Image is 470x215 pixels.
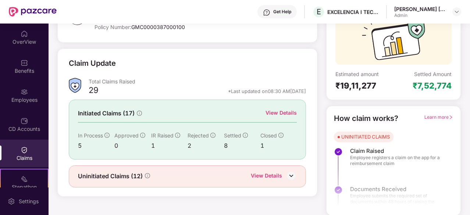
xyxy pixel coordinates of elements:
[414,71,452,78] div: Settled Amount
[114,132,139,139] span: Approved
[137,111,142,116] span: info-circle
[243,133,248,138] span: info-circle
[78,141,114,150] div: 5
[21,30,28,37] img: svg+xml;base64,PHN2ZyBpZD0iSG9tZSIgeG1sbnM9Imh0dHA6Ly93d3cudzMub3JnLzIwMDAvc3ZnIiB3aWR0aD0iMjAiIG...
[228,88,306,94] div: *Last updated on 08:30 AM[DATE]
[273,9,291,15] div: Get Help
[78,172,143,181] span: Uninitiated Claims (12)
[286,170,297,181] img: DownIcon
[78,132,103,139] span: In Process
[21,59,28,67] img: svg+xml;base64,PHN2ZyBpZD0iQmVuZWZpdHMiIHhtbG5zPSJodHRwOi8vd3d3LnczLm9yZy8yMDAwL3N2ZyIgd2lkdGg9Ij...
[21,175,28,183] img: svg+xml;base64,PHN2ZyB4bWxucz0iaHR0cDovL3d3dy53My5vcmcvMjAwMC9zdmciIHdpZHRoPSIyMSIgaGVpZ2h0PSIyMC...
[263,9,270,16] img: svg+xml;base64,PHN2ZyBpZD0iSGVscC0zMngzMiIgeG1sbnM9Imh0dHA6Ly93d3cudzMub3JnLzIwMDAvc3ZnIiB3aWR0aD...
[335,80,394,91] div: ₹19,11,277
[394,12,446,18] div: Admin
[454,9,460,15] img: svg+xml;base64,PHN2ZyBpZD0iRHJvcGRvd24tMzJ4MzIiIHhtbG5zPSJodHRwOi8vd3d3LnczLm9yZy8yMDAwL3N2ZyIgd2...
[104,133,110,138] span: info-circle
[175,133,180,138] span: info-circle
[362,19,425,65] img: svg+xml;base64,PHN2ZyB3aWR0aD0iMTcyIiBoZWlnaHQ9IjExMyIgdmlld0JveD0iMCAwIDE3MiAxMTMiIGZpbGw9Im5vbm...
[350,147,446,155] span: Claim Raised
[145,173,150,178] span: info-circle
[151,141,188,150] div: 1
[449,115,453,119] span: right
[114,141,151,150] div: 0
[224,132,241,139] span: Settled
[278,133,284,138] span: info-circle
[266,109,297,117] div: View Details
[260,141,297,150] div: 1
[341,133,390,140] div: UNINITIATED CLAIMS
[327,8,379,15] div: EXCELENCIA I TECH CONSULTING PRIVATE LIMITED
[21,117,28,125] img: svg+xml;base64,PHN2ZyBpZD0iQ0RfQWNjb3VudHMiIGRhdGEtbmFtZT0iQ0QgQWNjb3VudHMiIHhtbG5zPSJodHRwOi8vd3...
[69,58,116,69] div: Claim Update
[78,109,135,118] span: Initiated Claims (17)
[251,172,282,181] div: View Details
[8,198,15,205] img: svg+xml;base64,PHN2ZyBpZD0iU2V0dGluZy0yMHgyMCIgeG1sbnM9Imh0dHA6Ly93d3cudzMub3JnLzIwMDAvc3ZnIiB3aW...
[317,7,321,16] span: E
[21,88,28,96] img: svg+xml;base64,PHN2ZyBpZD0iRW1wbG95ZWVzIiB4bWxucz0iaHR0cDovL3d3dy53My5vcmcvMjAwMC9zdmciIHdpZHRoPS...
[188,132,209,139] span: Rejected
[210,133,216,138] span: info-circle
[95,24,236,31] div: Policy Number:
[334,147,343,156] img: svg+xml;base64,PHN2ZyBpZD0iU3RlcC1Eb25lLTMyeDMyIiB4bWxucz0iaHR0cDovL3d3dy53My5vcmcvMjAwMC9zdmciIH...
[413,80,452,91] div: ₹7,52,774
[188,141,224,150] div: 2
[151,132,174,139] span: IR Raised
[69,78,81,93] img: ClaimsSummaryIcon
[89,85,99,97] div: 29
[350,155,446,166] span: Employee registers a claim on the app for a reimbursement claim
[140,133,145,138] span: info-circle
[89,78,306,85] div: Total Claims Raised
[1,183,48,191] div: Stepathon
[335,71,394,78] div: Estimated amount
[17,198,41,205] div: Settings
[21,146,28,154] img: svg+xml;base64,PHN2ZyBpZD0iQ2xhaW0iIHhtbG5zPSJodHRwOi8vd3d3LnczLm9yZy8yMDAwL3N2ZyIgd2lkdGg9IjIwIi...
[9,7,57,17] img: New Pazcare Logo
[334,113,398,124] div: How claim works?
[260,132,277,139] span: Closed
[394,6,446,12] div: [PERSON_NAME] [PERSON_NAME]
[224,141,260,150] div: 8
[131,24,185,30] span: GMC0000387000100
[424,114,453,120] span: Learn more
